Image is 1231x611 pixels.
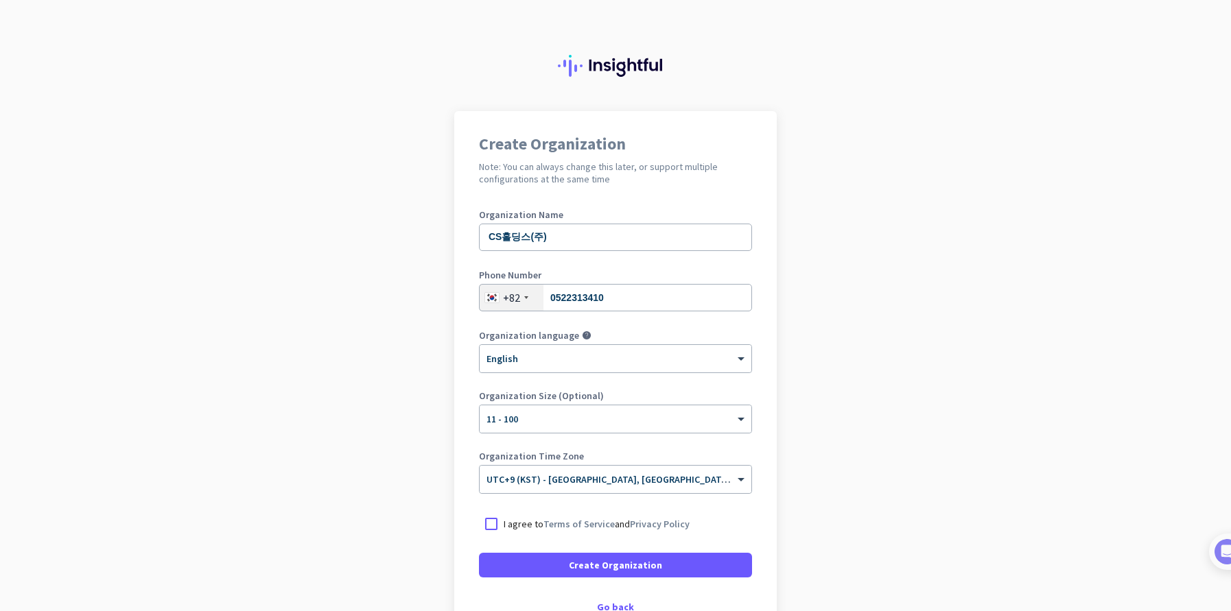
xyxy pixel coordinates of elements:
img: Insightful [558,55,673,77]
h1: Create Organization [479,136,752,152]
label: Organization language [479,331,579,340]
button: Create Organization [479,553,752,577]
p: I agree to and [504,517,690,531]
span: Create Organization [569,558,662,572]
label: Organization Name [479,210,752,219]
input: 2-212-3456 [479,284,752,311]
h2: Note: You can always change this later, or support multiple configurations at the same time [479,160,752,185]
a: Privacy Policy [630,518,690,530]
label: Organization Size (Optional) [479,391,752,400]
a: Terms of Service [543,518,615,530]
label: Phone Number [479,270,752,280]
input: What is the name of your organization? [479,224,752,251]
div: +82 [503,291,520,304]
i: help [582,331,591,340]
label: Organization Time Zone [479,451,752,461]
